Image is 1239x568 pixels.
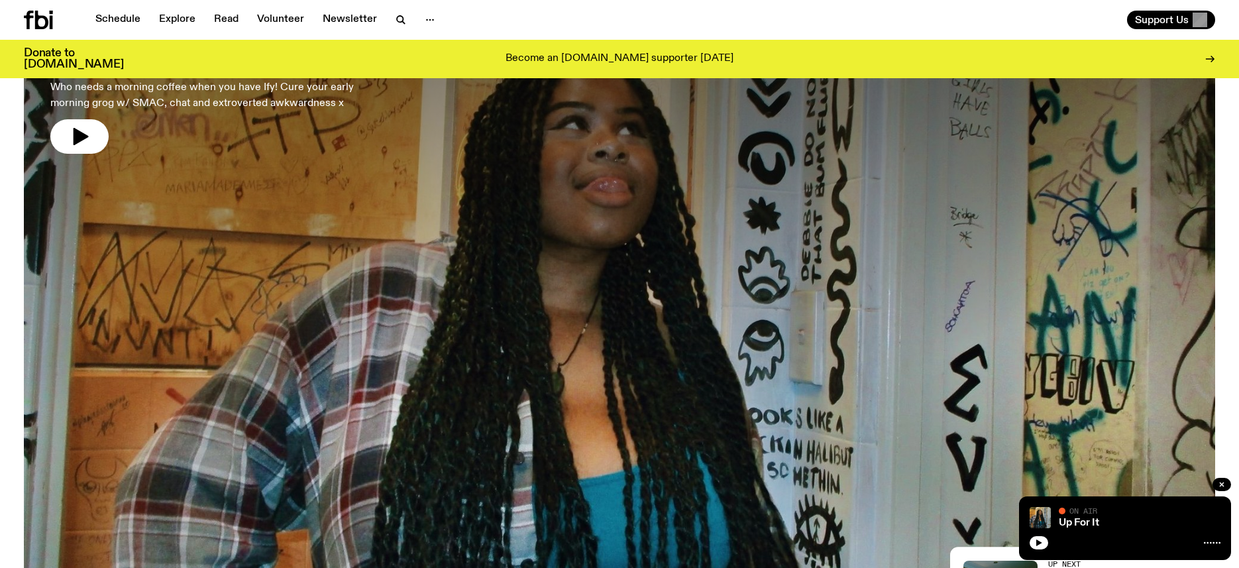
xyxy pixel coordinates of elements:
a: Up For It [1059,518,1099,528]
span: On Air [1069,506,1097,515]
a: Volunteer [249,11,312,29]
span: Support Us [1135,14,1189,26]
button: Support Us [1127,11,1215,29]
h2: Up Next [1048,561,1215,568]
p: Become an [DOMAIN_NAME] supporter [DATE] [506,53,733,65]
img: Ify - a Brown Skin girl with black braided twists, looking up to the side with her tongue stickin... [1030,507,1051,528]
p: Who needs a morning coffee when you have Ify! Cure your early morning grog w/ SMAC, chat and extr... [50,80,390,111]
a: Explore [151,11,203,29]
a: Up For ItWho needs a morning coffee when you have Ify! Cure your early morning grog w/ SMAC, chat... [50,7,390,154]
a: Read [206,11,246,29]
a: Newsletter [315,11,385,29]
h3: Donate to [DOMAIN_NAME] [24,48,124,70]
a: Schedule [87,11,148,29]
